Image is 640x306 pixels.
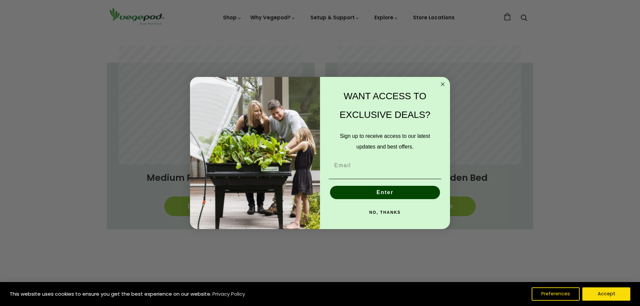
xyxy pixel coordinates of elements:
input: Email [329,159,441,172]
span: This website uses cookies to ensure you get the best experience on our website. [10,290,211,297]
a: Privacy Policy (opens in a new tab) [211,288,246,300]
button: Close dialog [439,80,447,88]
button: NO, THANKS [329,206,441,219]
span: WANT ACCESS TO EXCLUSIVE DEALS? [340,91,430,120]
button: Preferences [532,287,580,301]
span: Sign up to receive access to our latest updates and best offers. [340,133,430,150]
button: Accept [582,287,630,301]
img: e9d03583-1bb1-490f-ad29-36751b3212ff.jpeg [190,77,320,229]
button: Enter [330,186,440,199]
